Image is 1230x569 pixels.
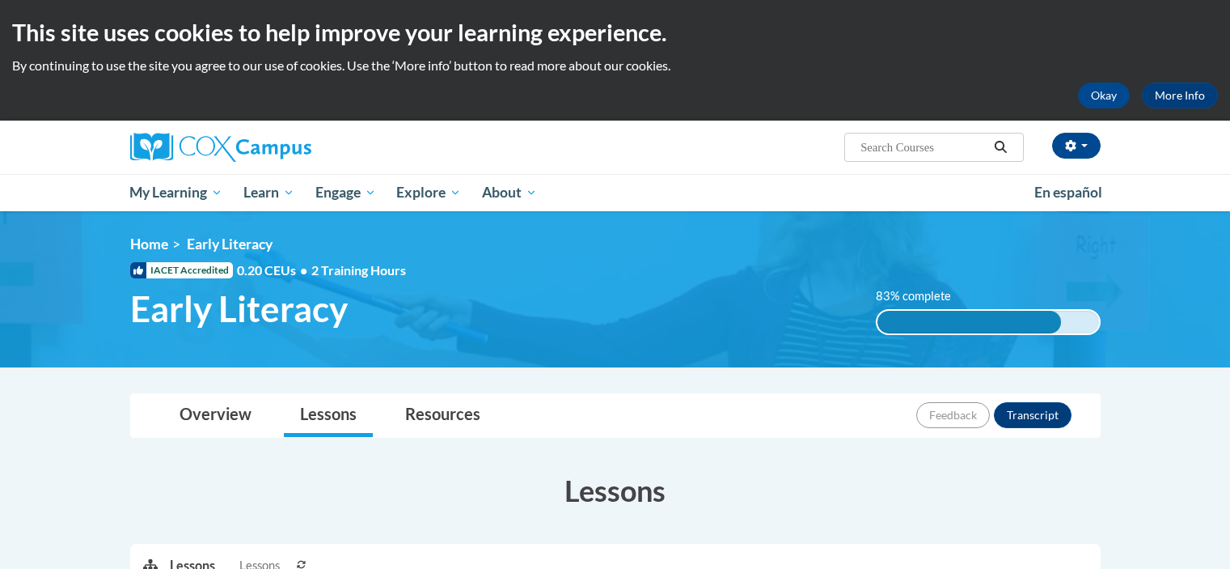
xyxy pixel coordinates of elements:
[315,183,376,202] span: Engage
[233,174,305,211] a: Learn
[988,138,1012,157] button: Search
[12,57,1218,74] p: By continuing to use the site you agree to our use of cookies. Use the ‘More info’ button to read...
[130,133,437,162] a: Cox Campus
[471,174,547,211] a: About
[12,16,1218,49] h2: This site uses cookies to help improve your learning experience.
[243,183,294,202] span: Learn
[859,138,988,157] input: Search Courses
[1024,176,1113,210] a: En español
[106,174,1125,211] div: Main menu
[163,394,268,437] a: Overview
[1052,133,1101,159] button: Account Settings
[1078,83,1130,108] button: Okay
[187,236,273,253] span: Early Literacy
[482,183,537,202] span: About
[389,394,497,437] a: Resources
[1142,83,1218,108] a: More Info
[130,133,311,162] img: Cox Campus
[284,394,373,437] a: Lessons
[130,262,233,278] span: IACET Accredited
[1034,184,1102,201] span: En español
[129,183,222,202] span: My Learning
[237,261,311,279] span: 0.20 CEUs
[386,174,471,211] a: Explore
[994,402,1071,428] button: Transcript
[396,183,461,202] span: Explore
[130,287,348,330] span: Early Literacy
[305,174,387,211] a: Engage
[130,236,168,253] a: Home
[311,262,406,278] span: 2 Training Hours
[300,262,307,278] span: •
[130,470,1101,511] h3: Lessons
[120,174,234,211] a: My Learning
[877,311,1061,333] div: 83% complete
[876,287,969,305] label: 83% complete
[916,402,990,428] button: Feedback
